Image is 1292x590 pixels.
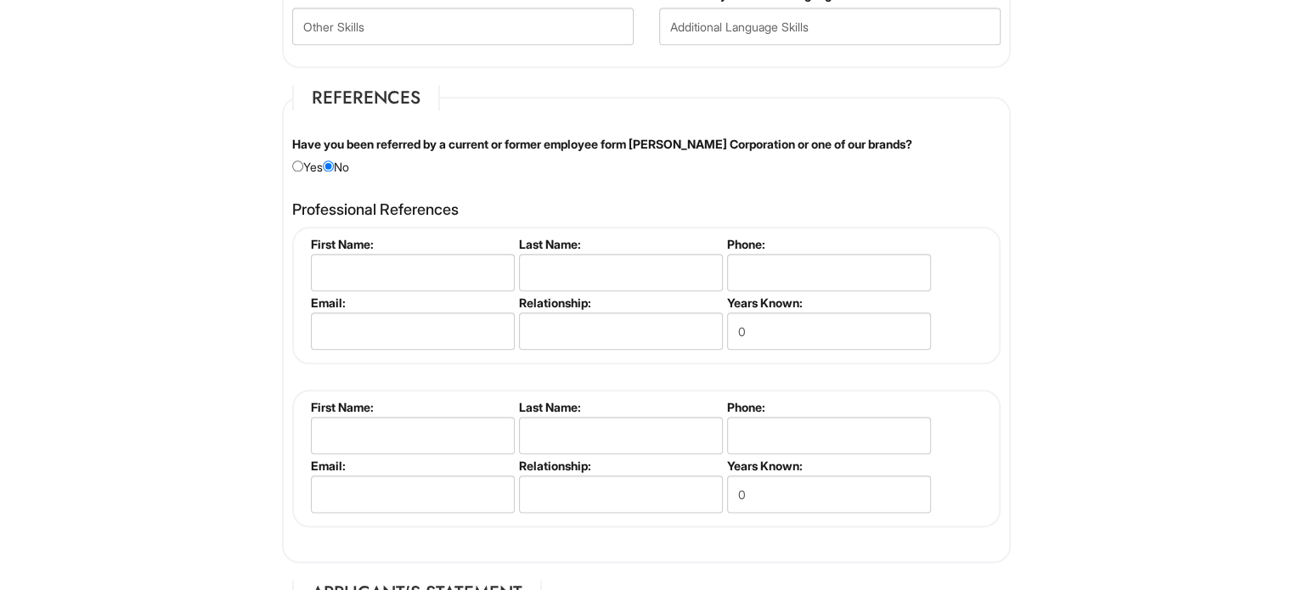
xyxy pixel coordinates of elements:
[292,136,912,153] label: Have you been referred by a current or former employee form [PERSON_NAME] Corporation or one of o...
[519,458,720,473] label: Relationship:
[519,400,720,414] label: Last Name:
[519,295,720,310] label: Relationship:
[311,400,512,414] label: First Name:
[279,136,1013,176] div: Yes No
[727,400,928,414] label: Phone:
[311,237,512,251] label: First Name:
[519,237,720,251] label: Last Name:
[659,8,1001,45] input: Additional Language Skills
[292,201,1001,218] h4: Professional References
[292,8,634,45] input: Other Skills
[727,458,928,473] label: Years Known:
[727,237,928,251] label: Phone:
[292,85,440,110] legend: References
[311,295,512,310] label: Email:
[311,458,512,473] label: Email:
[727,295,928,310] label: Years Known:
